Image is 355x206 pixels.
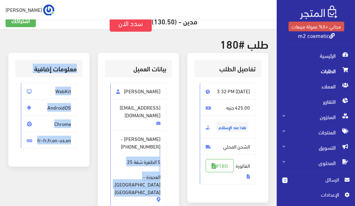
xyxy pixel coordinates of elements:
a: المحتوى [277,155,355,171]
a: المنتجات [277,125,355,140]
span: 5 الظفرة شقة 25 العجوزة - [GEOGRAPHIC_DATA], [GEOGRAPHIC_DATA] [114,150,160,196]
img: . [300,6,337,19]
a: الرئيسية [277,48,355,63]
span: [DATE] 3:32 PM [200,83,256,100]
span: الرسائل [293,176,339,183]
a: العملاء [277,79,355,94]
a: المخزون [277,109,355,125]
img: ... [43,5,54,16]
span: المحتوى [282,155,349,171]
a: ... [PERSON_NAME] [6,4,54,15]
span: [PERSON_NAME] [6,5,42,14]
a: الطلبات [277,63,355,79]
span: 425.00 جنيه [200,99,256,116]
a: مجاني +5% عمولة مبيعات [289,22,344,31]
span: WebKit [21,83,77,100]
span: الشحن المحلي [200,138,256,155]
span: Chrome [21,116,77,132]
span: التسويق [282,140,349,155]
a: اﻹعدادات [282,191,349,202]
a: التقارير [277,94,355,109]
h3: معلومات إضافية [21,65,77,72]
a: 2 الرسائل [282,176,349,191]
span: المنتجات [282,125,349,140]
h5: مدين - (130.50) [6,14,271,32]
a: m2 cosmetic [298,30,335,40]
a: #180 [206,159,234,172]
a: سدد الان [110,14,152,32]
span: 2 [282,177,287,183]
span: نقدا عند الإستلام [216,122,248,132]
h3: تفاصيل الطلب [200,65,256,72]
span: [EMAIL_ADDRESS][DOMAIN_NAME] [110,99,166,131]
span: fr-fr,fr,en-us,en [21,132,77,149]
h2: طلب #180 [8,38,268,50]
span: AndroidOS [21,99,77,116]
h3: بيانات العميل [110,65,166,72]
span: المخزون [282,109,349,125]
span: الطلبات [282,63,349,79]
span: الرئيسية [282,48,349,63]
span: [PHONE_NUMBER] [121,143,160,150]
a: اشتراكك [6,14,36,27]
span: التقارير [282,94,349,109]
span: [PERSON_NAME] [110,83,166,100]
span: الفاتورة [200,154,256,184]
span: العملاء [282,79,349,94]
span: اﻹعدادات [288,191,339,198]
